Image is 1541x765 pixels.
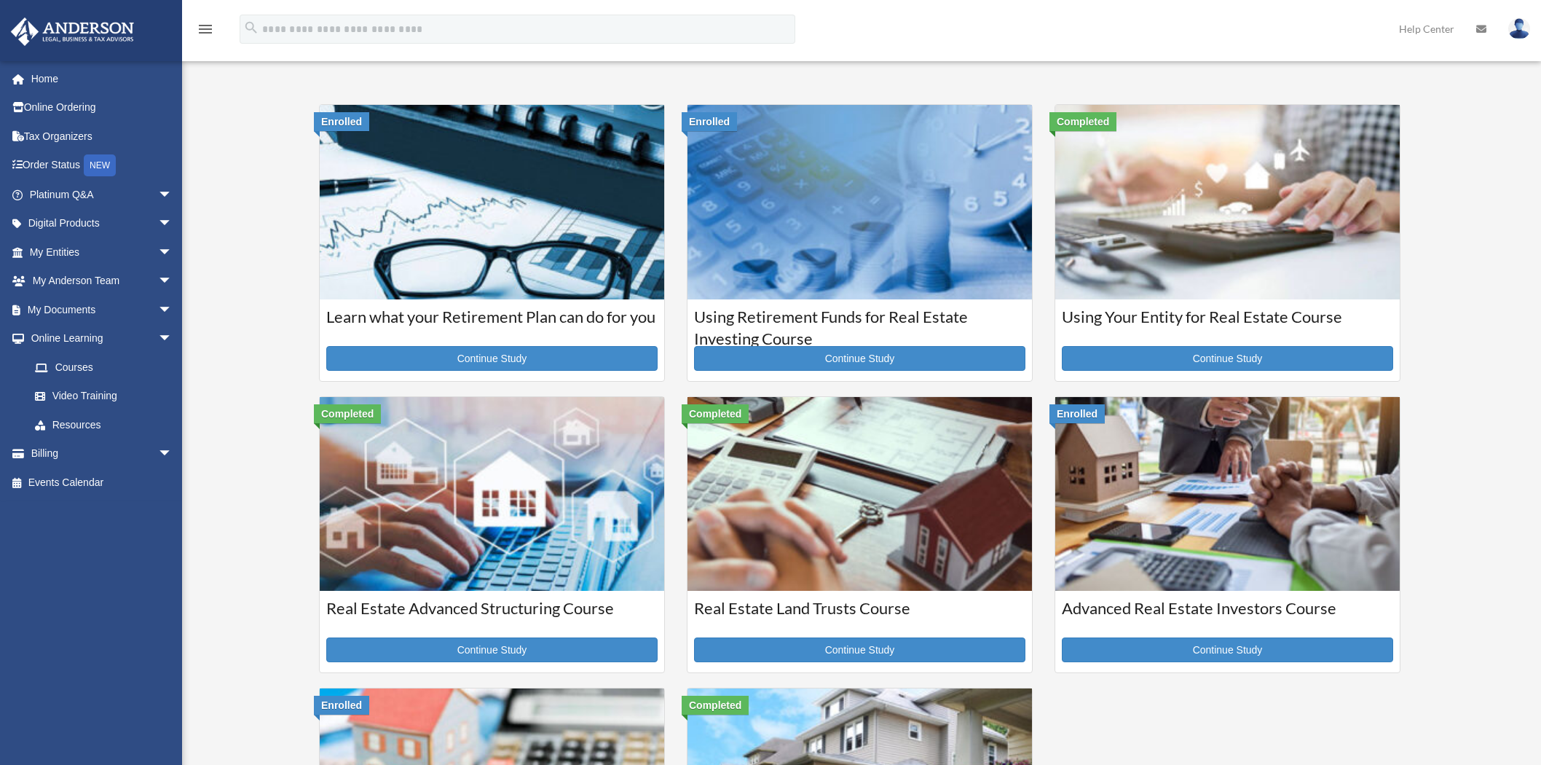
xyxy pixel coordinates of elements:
[694,346,1025,371] a: Continue Study
[694,306,1025,342] h3: Using Retirement Funds for Real Estate Investing Course
[10,180,194,209] a: Platinum Q&Aarrow_drop_down
[243,20,259,36] i: search
[694,597,1025,634] h3: Real Estate Land Trusts Course
[1062,306,1393,342] h3: Using Your Entity for Real Estate Course
[158,209,187,239] span: arrow_drop_down
[10,324,194,353] a: Online Learningarrow_drop_down
[1049,112,1116,131] div: Completed
[1062,346,1393,371] a: Continue Study
[1062,637,1393,662] a: Continue Study
[197,20,214,38] i: menu
[10,439,194,468] a: Billingarrow_drop_down
[694,637,1025,662] a: Continue Study
[7,17,138,46] img: Anderson Advisors Platinum Portal
[158,180,187,210] span: arrow_drop_down
[158,324,187,354] span: arrow_drop_down
[158,439,187,469] span: arrow_drop_down
[682,404,749,423] div: Completed
[314,112,369,131] div: Enrolled
[10,151,194,181] a: Order StatusNEW
[20,410,194,439] a: Resources
[10,122,194,151] a: Tax Organizers
[158,267,187,297] span: arrow_drop_down
[20,382,194,411] a: Video Training
[1049,404,1105,423] div: Enrolled
[10,93,194,122] a: Online Ordering
[326,597,658,634] h3: Real Estate Advanced Structuring Course
[10,468,194,497] a: Events Calendar
[1508,18,1530,39] img: User Pic
[10,64,194,93] a: Home
[10,209,194,238] a: Digital Productsarrow_drop_down
[158,295,187,325] span: arrow_drop_down
[314,696,369,715] div: Enrolled
[326,637,658,662] a: Continue Study
[326,346,658,371] a: Continue Study
[20,353,187,382] a: Courses
[326,306,658,342] h3: Learn what your Retirement Plan can do for you
[10,267,194,296] a: My Anderson Teamarrow_drop_down
[1062,597,1393,634] h3: Advanced Real Estate Investors Course
[10,295,194,324] a: My Documentsarrow_drop_down
[197,25,214,38] a: menu
[10,238,194,267] a: My Entitiesarrow_drop_down
[682,112,737,131] div: Enrolled
[314,404,381,423] div: Completed
[158,238,187,267] span: arrow_drop_down
[84,154,116,176] div: NEW
[682,696,749,715] div: Completed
